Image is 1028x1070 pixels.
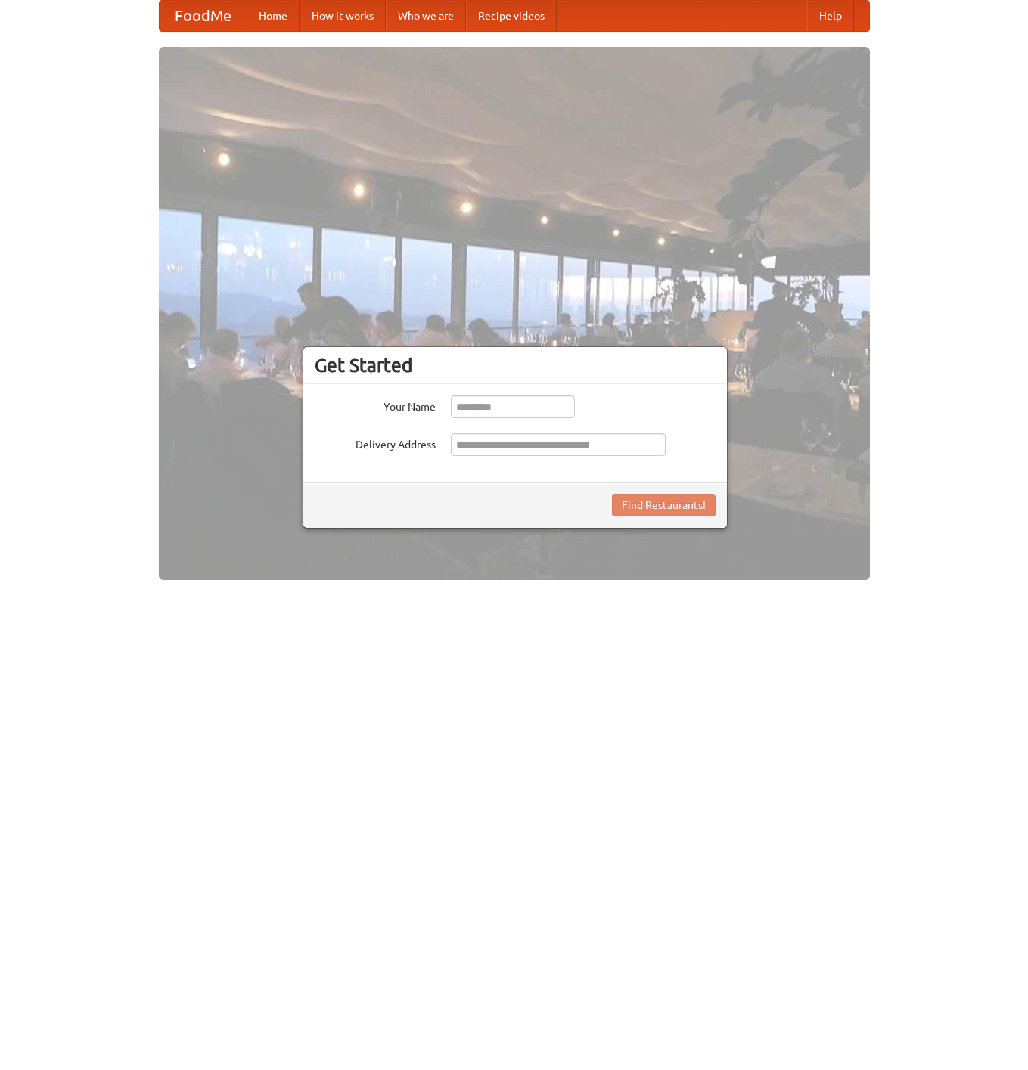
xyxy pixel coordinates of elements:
[315,433,436,452] label: Delivery Address
[612,494,716,516] button: Find Restaurants!
[466,1,557,31] a: Recipe videos
[386,1,466,31] a: Who we are
[315,395,436,414] label: Your Name
[300,1,386,31] a: How it works
[807,1,854,31] a: Help
[160,1,247,31] a: FoodMe
[247,1,300,31] a: Home
[315,354,716,377] h3: Get Started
